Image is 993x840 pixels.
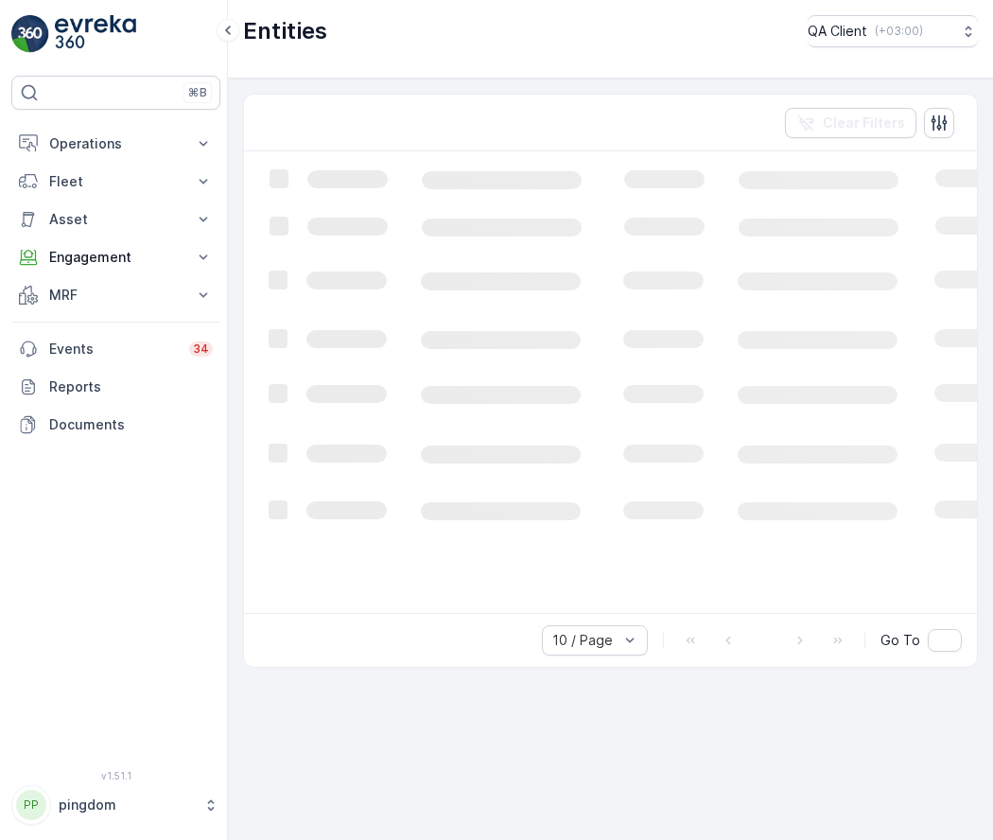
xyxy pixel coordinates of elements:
p: ⌘B [188,85,207,100]
button: MRF [11,276,220,314]
p: QA Client [808,22,867,41]
img: logo_light-DOdMpM7g.png [55,15,136,53]
button: Clear Filters [785,108,916,138]
p: MRF [49,286,183,305]
p: Asset [49,210,183,229]
p: Engagement [49,248,183,267]
span: Go To [880,631,920,650]
button: QA Client(+03:00) [808,15,978,47]
button: Engagement [11,238,220,276]
p: Reports [49,377,213,396]
p: Clear Filters [823,114,905,132]
button: Operations [11,125,220,163]
button: PPpingdom [11,785,220,825]
p: Events [49,340,178,359]
a: Events34 [11,330,220,368]
p: 34 [193,341,209,357]
a: Reports [11,368,220,406]
p: Operations [49,134,183,153]
p: pingdom [59,796,194,814]
p: Entities [243,16,327,46]
p: Fleet [49,172,183,191]
button: Fleet [11,163,220,201]
p: Documents [49,415,213,434]
button: Asset [11,201,220,238]
a: Documents [11,406,220,444]
p: ( +03:00 ) [875,24,923,39]
img: logo [11,15,49,53]
span: v 1.51.1 [11,770,220,781]
div: PP [16,790,46,820]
